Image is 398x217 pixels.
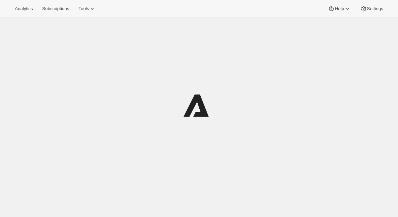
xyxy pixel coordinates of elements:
button: Subscriptions [38,4,73,13]
button: Analytics [11,4,37,13]
button: Tools [74,4,100,13]
span: Tools [78,6,89,11]
span: Settings [367,6,383,11]
span: Help [335,6,344,11]
button: Settings [356,4,387,13]
button: Help [324,4,355,13]
span: Analytics [15,6,33,11]
span: Subscriptions [42,6,69,11]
